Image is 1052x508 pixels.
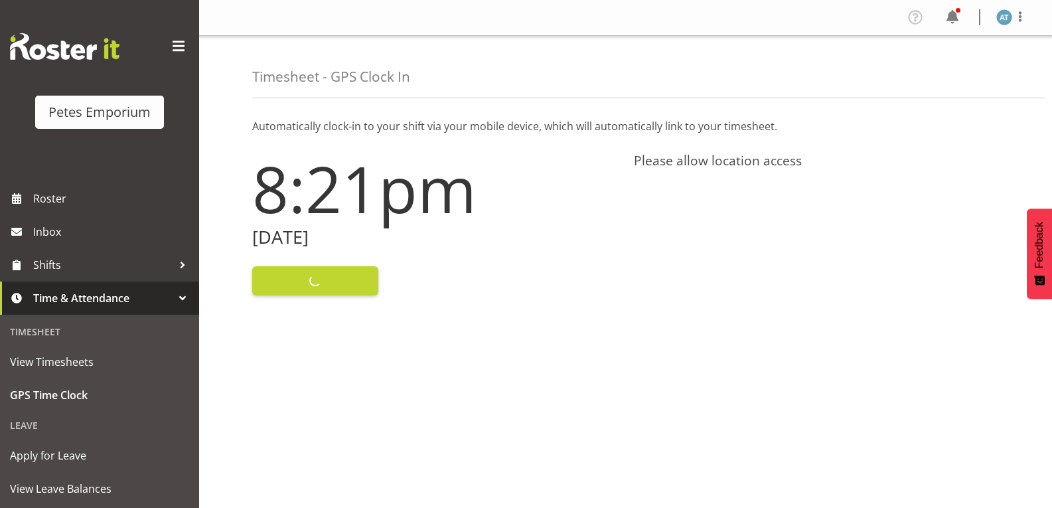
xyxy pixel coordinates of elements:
div: Timesheet [3,318,196,345]
img: alex-micheal-taniwha5364.jpg [996,9,1012,25]
img: Rosterit website logo [10,33,119,60]
h2: [DATE] [252,227,618,248]
div: Petes Emporium [48,102,151,122]
button: Feedback - Show survey [1027,209,1052,299]
a: Apply for Leave [3,439,196,472]
p: Automatically clock-in to your shift via your mobile device, which will automatically link to you... [252,118,999,134]
span: GPS Time Clock [10,385,189,405]
span: Shifts [33,255,173,275]
span: Inbox [33,222,192,242]
h4: Timesheet - GPS Clock In [252,69,410,84]
span: Apply for Leave [10,446,189,466]
h4: Please allow location access [634,153,1000,169]
span: View Timesheets [10,352,189,372]
span: Roster [33,189,192,209]
a: View Timesheets [3,345,196,379]
div: Leave [3,412,196,439]
span: View Leave Balances [10,479,189,499]
a: GPS Time Clock [3,379,196,412]
a: View Leave Balances [3,472,196,505]
span: Time & Attendance [33,288,173,308]
span: Feedback [1033,222,1045,268]
h1: 8:21pm [252,153,618,224]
